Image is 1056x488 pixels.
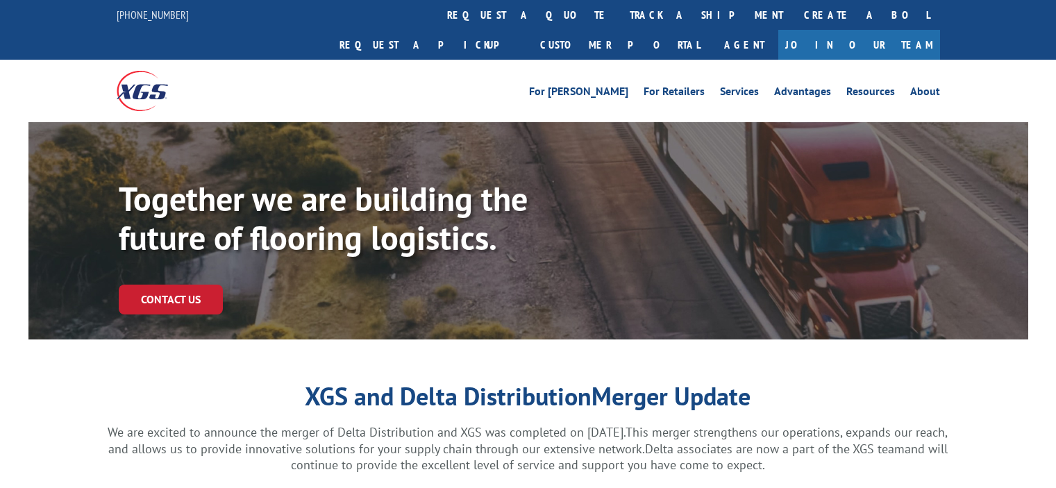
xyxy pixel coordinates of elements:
[117,8,189,22] a: [PHONE_NUMBER]
[910,86,940,101] a: About
[644,86,705,101] a: For Retailers
[645,441,905,457] span: Delta associates are now a part of the XGS team
[119,177,528,259] span: Together we are building the future of flooring logistics.
[108,424,626,440] span: We are excited to announce the merger of Delta Distribution and XGS was completed on [DATE].
[245,441,355,457] span: innovative solutions
[305,380,592,412] strong: XGS and Delta Distribution
[774,86,831,101] a: Advantages
[710,30,778,60] a: Agent
[592,380,751,412] strong: Merger Update
[329,30,530,60] a: Request a pickup
[530,30,710,60] a: Customer Portal
[119,285,223,314] a: Contact Us
[778,30,940,60] a: Join Our Team
[291,441,948,473] span: and will continue to provide the excellent level of service and support you have come to expect.
[529,86,628,101] a: For [PERSON_NAME]
[846,86,895,101] a: Resources
[106,424,950,486] p: This merger strengthens our operations, expands our reach, and allows us to provide for your supp...
[720,86,759,101] a: Services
